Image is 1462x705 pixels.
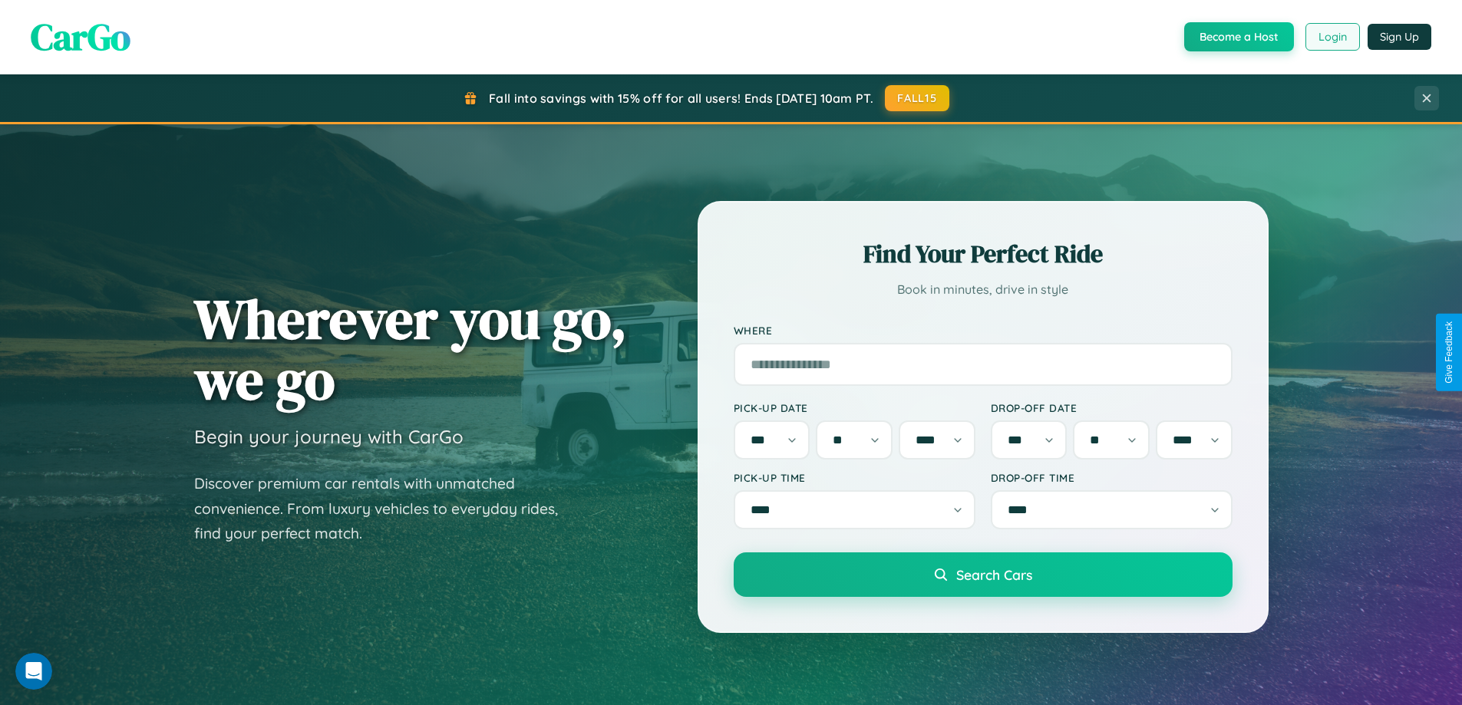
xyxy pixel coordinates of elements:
div: Give Feedback [1444,321,1454,384]
p: Discover premium car rentals with unmatched convenience. From luxury vehicles to everyday rides, ... [194,471,578,546]
button: Login [1305,23,1360,51]
span: Fall into savings with 15% off for all users! Ends [DATE] 10am PT. [489,91,873,106]
button: Sign Up [1368,24,1431,50]
label: Where [734,324,1233,337]
label: Drop-off Date [991,401,1233,414]
label: Pick-up Time [734,471,975,484]
label: Drop-off Time [991,471,1233,484]
button: Become a Host [1184,22,1294,51]
button: Search Cars [734,552,1233,597]
h2: Find Your Perfect Ride [734,237,1233,271]
iframe: Intercom live chat [15,653,52,690]
label: Pick-up Date [734,401,975,414]
button: FALL15 [885,85,949,111]
h3: Begin your journey with CarGo [194,425,464,448]
h1: Wherever you go, we go [194,288,627,410]
p: Book in minutes, drive in style [734,278,1233,301]
span: Search Cars [956,566,1032,583]
span: CarGo [31,12,130,62]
